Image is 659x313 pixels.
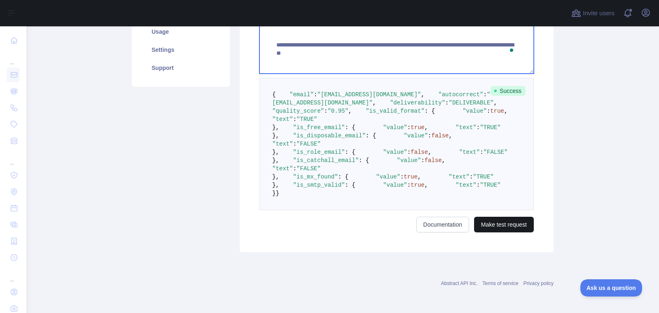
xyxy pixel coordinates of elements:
[428,149,431,155] span: ,
[359,157,369,164] span: : {
[383,124,407,131] span: "value"
[523,281,554,286] a: Privacy policy
[449,132,452,139] span: ,
[259,24,534,74] textarea: To enrich screen reader interactions, please activate Accessibility in Grammarly extension settings
[425,108,435,114] span: : {
[272,132,279,139] span: },
[418,174,421,180] span: ,
[7,49,20,66] div: ...
[293,165,296,172] span: :
[407,149,411,155] span: :
[407,182,411,188] span: :
[456,124,476,131] span: "text"
[491,86,526,96] span: Success
[421,91,424,98] span: ,
[473,174,493,180] span: "TRUE"
[293,174,338,180] span: "is_mx_found"
[293,149,345,155] span: "is_role_email"
[449,100,493,106] span: "DELIVERABLE"
[445,100,449,106] span: :
[297,165,321,172] span: "FALSE"
[484,149,508,155] span: "FALSE"
[272,91,276,98] span: {
[463,108,487,114] span: "value"
[474,217,534,232] button: Make test request
[293,116,296,123] span: :
[482,281,518,286] a: Terms of service
[480,149,483,155] span: :
[504,108,507,114] span: ,
[272,165,293,172] span: "text"
[425,124,428,131] span: ,
[480,124,500,131] span: "TRUE"
[383,149,407,155] span: "value"
[142,23,220,41] a: Usage
[272,124,279,131] span: },
[456,182,476,188] span: "text"
[404,174,418,180] span: true
[432,132,449,139] span: false
[293,132,365,139] span: "is_disposable_email"
[477,124,480,131] span: :
[7,267,20,283] div: ...
[580,279,643,297] iframe: Toggle Customer Support
[411,124,425,131] span: true
[348,108,352,114] span: ,
[490,108,504,114] span: true
[366,132,376,139] span: : {
[383,182,407,188] span: "value"
[442,157,445,164] span: ,
[400,174,404,180] span: :
[272,108,324,114] span: "quality_score"
[484,91,487,98] span: :
[272,141,293,147] span: "text"
[425,182,428,188] span: ,
[459,149,480,155] span: "text"
[142,59,220,77] a: Support
[494,100,497,106] span: ,
[272,149,279,155] span: },
[411,149,428,155] span: false
[477,182,480,188] span: :
[272,157,279,164] span: },
[411,182,425,188] span: true
[366,108,425,114] span: "is_valid_format"
[314,91,317,98] span: :
[338,174,348,180] span: : {
[449,174,470,180] span: "text"
[487,108,490,114] span: :
[293,157,359,164] span: "is_catchall_email"
[480,182,500,188] span: "TRUE"
[276,190,279,197] span: }
[470,174,473,180] span: :
[583,9,615,18] span: Invite users
[7,150,20,166] div: ...
[441,281,478,286] a: Abstract API Inc.
[416,217,469,232] a: Documentation
[272,174,279,180] span: },
[290,91,314,98] span: "email"
[397,157,421,164] span: "value"
[407,124,411,131] span: :
[428,132,431,139] span: :
[293,141,296,147] span: :
[345,124,355,131] span: : {
[570,7,616,20] button: Invite users
[345,182,355,188] span: : {
[421,157,424,164] span: :
[324,108,327,114] span: :
[327,108,348,114] span: "0.95"
[297,116,317,123] span: "TRUE"
[376,174,400,180] span: "value"
[390,100,445,106] span: "deliverability"
[438,91,483,98] span: "autocorrect"
[272,182,279,188] span: },
[293,124,345,131] span: "is_free_email"
[425,157,442,164] span: false
[404,132,428,139] span: "value"
[142,41,220,59] a: Settings
[272,116,293,123] span: "text"
[317,91,421,98] span: "[EMAIL_ADDRESS][DOMAIN_NAME]"
[373,100,376,106] span: ,
[293,182,345,188] span: "is_smtp_valid"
